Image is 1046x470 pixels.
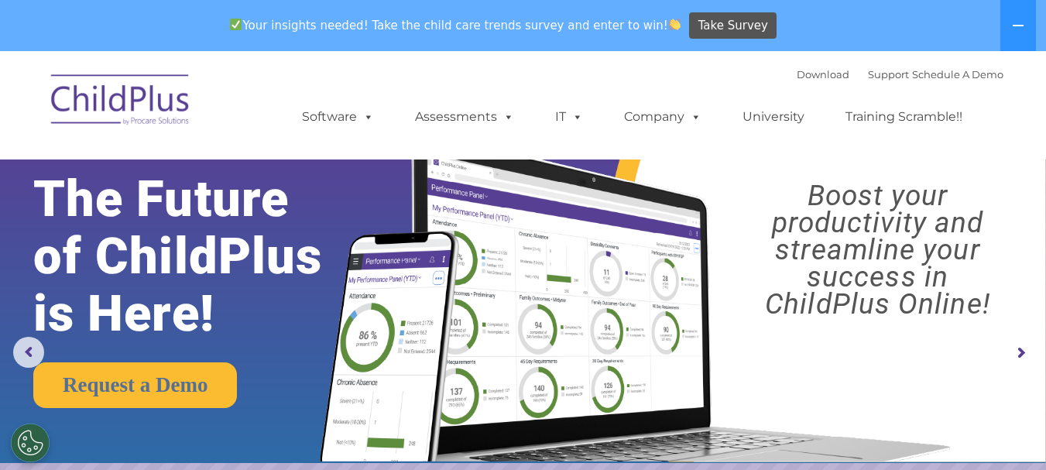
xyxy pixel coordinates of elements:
a: Download [797,68,849,81]
a: Company [609,101,717,132]
a: IT [540,101,598,132]
font: | [797,68,1003,81]
img: 👏 [669,19,681,30]
a: Take Survey [689,12,777,39]
a: Training Scramble!! [830,101,978,132]
a: Support [868,68,909,81]
span: Take Survey [698,12,768,39]
span: Phone number [215,166,281,177]
a: University [727,101,820,132]
rs-layer: The Future of ChildPlus is Here! [33,170,367,342]
img: ✅ [230,19,242,30]
span: Last name [215,102,262,114]
a: Assessments [400,101,530,132]
rs-layer: Boost your productivity and streamline your success in ChildPlus Online! [722,182,1033,317]
a: Software [286,101,389,132]
a: Schedule A Demo [912,68,1003,81]
a: Request a Demo [33,362,237,408]
button: Cookies Settings [11,424,50,462]
img: ChildPlus by Procare Solutions [43,63,198,141]
span: Your insights needed! Take the child care trends survey and enter to win! [224,10,688,40]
